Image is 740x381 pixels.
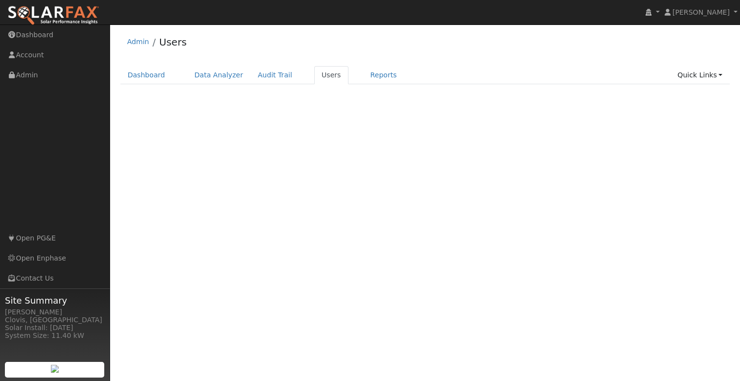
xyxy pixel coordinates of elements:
div: [PERSON_NAME] [5,307,105,317]
img: retrieve [51,365,59,373]
a: Dashboard [120,66,173,84]
div: Solar Install: [DATE] [5,323,105,333]
span: Site Summary [5,294,105,307]
img: SolarFax [7,5,99,26]
a: Admin [127,38,149,46]
a: Audit Trail [251,66,300,84]
a: Quick Links [670,66,730,84]
div: Clovis, [GEOGRAPHIC_DATA] [5,315,105,325]
a: Reports [363,66,404,84]
div: System Size: 11.40 kW [5,331,105,341]
span: [PERSON_NAME] [672,8,730,16]
a: Data Analyzer [187,66,251,84]
a: Users [159,36,186,48]
a: Users [314,66,348,84]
